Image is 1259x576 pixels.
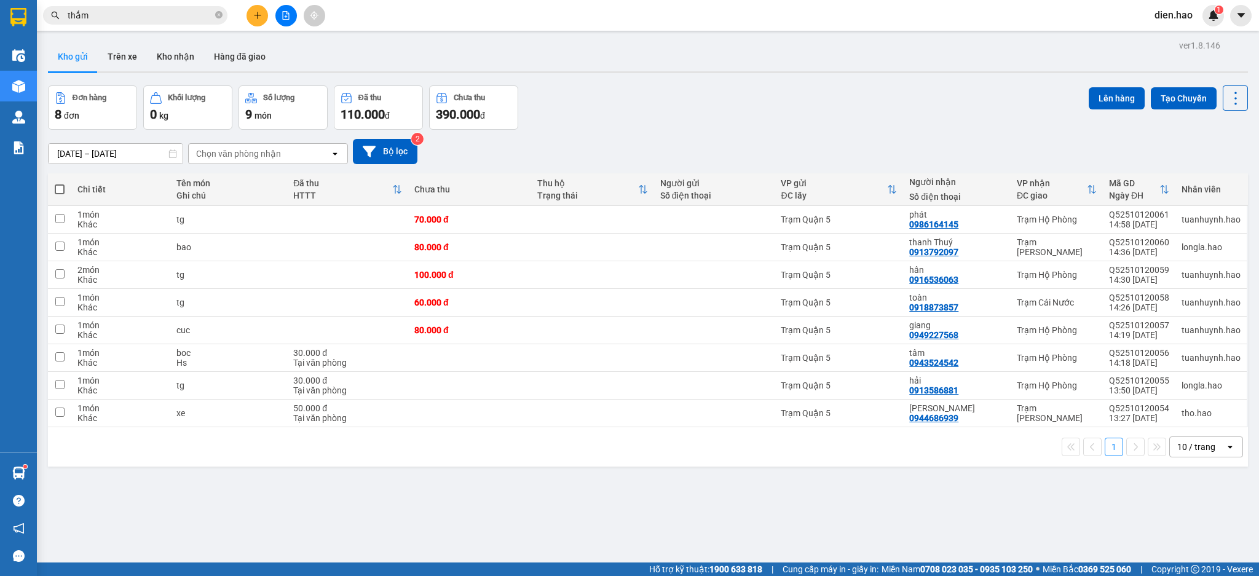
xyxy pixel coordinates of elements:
span: ⚪️ [1036,567,1040,572]
div: Khác [77,219,164,229]
div: tuanhuynh.hao [1182,353,1241,363]
sup: 2 [411,133,424,145]
div: 1 món [77,348,164,358]
div: 13:27 [DATE] [1109,413,1169,423]
div: 70.000 đ [414,215,525,224]
div: Đã thu [358,93,381,102]
div: hải [909,376,1004,385]
div: Số lượng [263,93,294,102]
div: toàn [909,293,1004,302]
span: file-add [282,11,290,20]
div: 0916536063 [909,275,958,285]
div: tâm [909,348,1004,358]
div: 1 món [77,320,164,330]
div: 1 món [77,293,164,302]
div: Người gửi [660,178,769,188]
button: Chưa thu390.000đ [429,85,518,130]
div: VP gửi [781,178,887,188]
div: Trạm Quận 5 [781,325,897,335]
div: Q52510120056 [1109,348,1169,358]
span: | [772,562,773,576]
strong: 1900 633 818 [709,564,762,574]
img: warehouse-icon [12,467,25,479]
div: tuanhuynh.hao [1182,298,1241,307]
div: Trạm Hộ Phòng [1017,381,1097,390]
div: 30.000 đ [293,376,402,385]
div: Chưa thu [454,93,485,102]
div: tho.hao [1182,408,1241,418]
img: logo-vxr [10,8,26,26]
img: warehouse-icon [12,111,25,124]
div: tuanhuynh.hao [1182,215,1241,224]
div: 2 món [77,265,164,275]
span: 9 [245,107,252,122]
button: Kho nhận [147,42,204,71]
button: Đã thu110.000đ [334,85,423,130]
div: Trạm Hộ Phòng [1017,353,1097,363]
div: 1 món [77,210,164,219]
div: 14:58 [DATE] [1109,219,1169,229]
span: notification [13,523,25,534]
div: Q52510120055 [1109,376,1169,385]
div: ĐC giao [1017,191,1087,200]
div: 0913792097 [909,247,958,257]
div: Tên món [176,178,282,188]
div: 80.000 đ [414,325,525,335]
div: Trạm Quận 5 [781,215,897,224]
div: Nhân viên [1182,184,1241,194]
span: close-circle [215,11,223,18]
span: search [51,11,60,20]
div: giang [909,320,1004,330]
div: Khối lượng [168,93,205,102]
div: Ghi chú [176,191,282,200]
div: Q52510120059 [1109,265,1169,275]
div: Mã GD [1109,178,1159,188]
div: Trạm Hộ Phòng [1017,215,1097,224]
img: solution-icon [12,141,25,154]
div: Khác [77,275,164,285]
th: Toggle SortBy [775,173,903,206]
div: Chọn văn phòng nhận [196,148,281,160]
span: kg [159,111,168,120]
div: Trạm Quận 5 [781,408,897,418]
div: HTTT [293,191,392,200]
button: Số lượng9món [239,85,328,130]
div: 1 món [77,403,164,413]
div: Số điện thoại [660,191,769,200]
div: Tại văn phòng [293,413,402,423]
div: 14:19 [DATE] [1109,330,1169,340]
div: Khác [77,302,164,312]
span: aim [310,11,318,20]
span: plus [253,11,262,20]
div: Hs [176,358,282,368]
span: Hỗ trợ kỹ thuật: [649,562,762,576]
div: Khác [77,385,164,395]
th: Toggle SortBy [531,173,654,206]
div: cuc [176,325,282,335]
div: Trạm Quận 5 [781,242,897,252]
div: Khác [77,330,164,340]
div: tuanhuynh.hao [1182,270,1241,280]
img: warehouse-icon [12,80,25,93]
div: 0949227568 [909,330,958,340]
button: Đơn hàng8đơn [48,85,137,130]
span: question-circle [13,495,25,507]
sup: 1 [1215,6,1223,14]
span: đơn [64,111,79,120]
div: 14:26 [DATE] [1109,302,1169,312]
strong: 0369 525 060 [1078,564,1131,574]
div: Chưa thu [414,184,525,194]
div: Q52510120060 [1109,237,1169,247]
th: Toggle SortBy [1011,173,1103,206]
div: Thu hộ [537,178,638,188]
button: 1 [1105,438,1123,456]
div: tg [176,298,282,307]
button: Trên xe [98,42,147,71]
span: | [1140,562,1142,576]
strong: 0708 023 035 - 0935 103 250 [920,564,1033,574]
div: thanh Thuý [909,237,1004,247]
div: 30.000 đ [293,348,402,358]
span: 0 [150,107,157,122]
div: Đã thu [293,178,392,188]
span: caret-down [1236,10,1247,21]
